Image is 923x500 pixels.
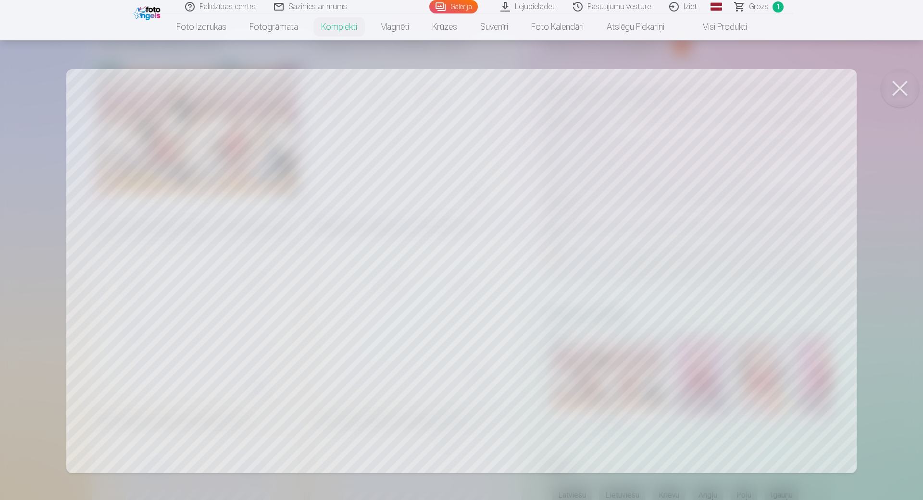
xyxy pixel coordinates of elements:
[165,13,238,40] a: Foto izdrukas
[469,13,520,40] a: Suvenīri
[773,1,784,12] span: 1
[676,13,759,40] a: Visi produkti
[134,4,163,20] img: /fa1
[595,13,676,40] a: Atslēgu piekariņi
[421,13,469,40] a: Krūzes
[749,1,769,12] span: Grozs
[369,13,421,40] a: Magnēti
[238,13,310,40] a: Fotogrāmata
[520,13,595,40] a: Foto kalendāri
[310,13,369,40] a: Komplekti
